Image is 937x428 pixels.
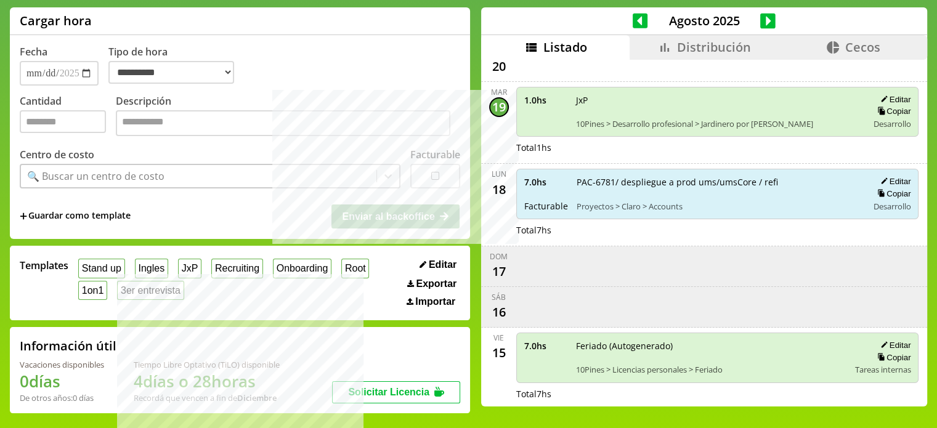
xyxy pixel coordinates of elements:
[416,259,460,271] button: Editar
[576,94,859,106] span: JxP
[516,388,919,400] div: Total 7 hs
[134,392,280,403] div: Recordá que vencen a fin de
[874,188,911,199] button: Copiar
[404,278,460,290] button: Exportar
[489,57,509,76] div: 20
[873,118,911,129] span: Desarrollo
[20,110,106,133] input: Cantidad
[489,262,509,281] div: 17
[489,343,509,363] div: 15
[20,359,104,370] div: Vacaciones disponibles
[134,359,280,370] div: Tiempo Libre Optativo (TiLO) disponible
[20,148,94,161] label: Centro de costo
[20,259,68,272] span: Templates
[493,333,504,343] div: vie
[78,259,125,278] button: Stand up
[134,370,280,392] h1: 4 días o 28 horas
[576,340,846,352] span: Feriado (Autogenerado)
[516,224,919,236] div: Total 7 hs
[20,45,47,59] label: Fecha
[20,392,104,403] div: De otros años: 0 días
[117,281,184,300] button: 3er entrevista
[524,200,568,212] span: Facturable
[78,281,107,300] button: 1on1
[20,209,27,223] span: +
[116,110,450,136] textarea: Descripción
[108,61,234,84] select: Tipo de hora
[27,169,164,183] div: 🔍 Buscar un centro de costo
[489,179,509,199] div: 18
[543,39,587,55] span: Listado
[524,94,567,106] span: 1.0 hs
[516,142,919,153] div: Total 1 hs
[877,340,911,350] button: Editar
[489,97,509,117] div: 19
[20,94,116,139] label: Cantidad
[489,302,509,322] div: 16
[490,251,508,262] div: dom
[178,259,201,278] button: JxP
[845,39,880,55] span: Cecos
[873,201,911,212] span: Desarrollo
[341,259,369,278] button: Root
[647,12,760,29] span: Agosto 2025
[877,94,911,105] button: Editar
[135,259,168,278] button: Ingles
[211,259,263,278] button: Recruiting
[524,176,568,188] span: 7.0 hs
[20,209,131,223] span: +Guardar como template
[491,87,507,97] div: mar
[577,176,859,188] span: PAC-6781/ despliegue a prod ums/umsCore / refi
[348,387,429,397] span: Solicitar Licencia
[332,381,460,403] button: Solicitar Licencia
[677,39,751,55] span: Distribución
[237,392,277,403] b: Diciembre
[577,201,859,212] span: Proyectos > Claro > Accounts
[429,259,456,270] span: Editar
[20,337,116,354] h2: Información útil
[576,364,846,375] span: 10Pines > Licencias personales > Feriado
[410,148,460,161] label: Facturable
[415,296,455,307] span: Importar
[874,106,911,116] button: Copiar
[854,364,911,375] span: Tareas internas
[492,169,506,179] div: lun
[481,60,927,405] div: scrollable content
[524,340,567,352] span: 7.0 hs
[273,259,331,278] button: Onboarding
[416,278,456,289] span: Exportar
[116,94,460,139] label: Descripción
[108,45,244,86] label: Tipo de hora
[20,370,104,392] h1: 0 días
[492,292,506,302] div: sáb
[20,12,92,29] h1: Cargar hora
[576,118,859,129] span: 10Pines > Desarrollo profesional > Jardinero por [PERSON_NAME]
[877,176,911,187] button: Editar
[874,352,911,363] button: Copiar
